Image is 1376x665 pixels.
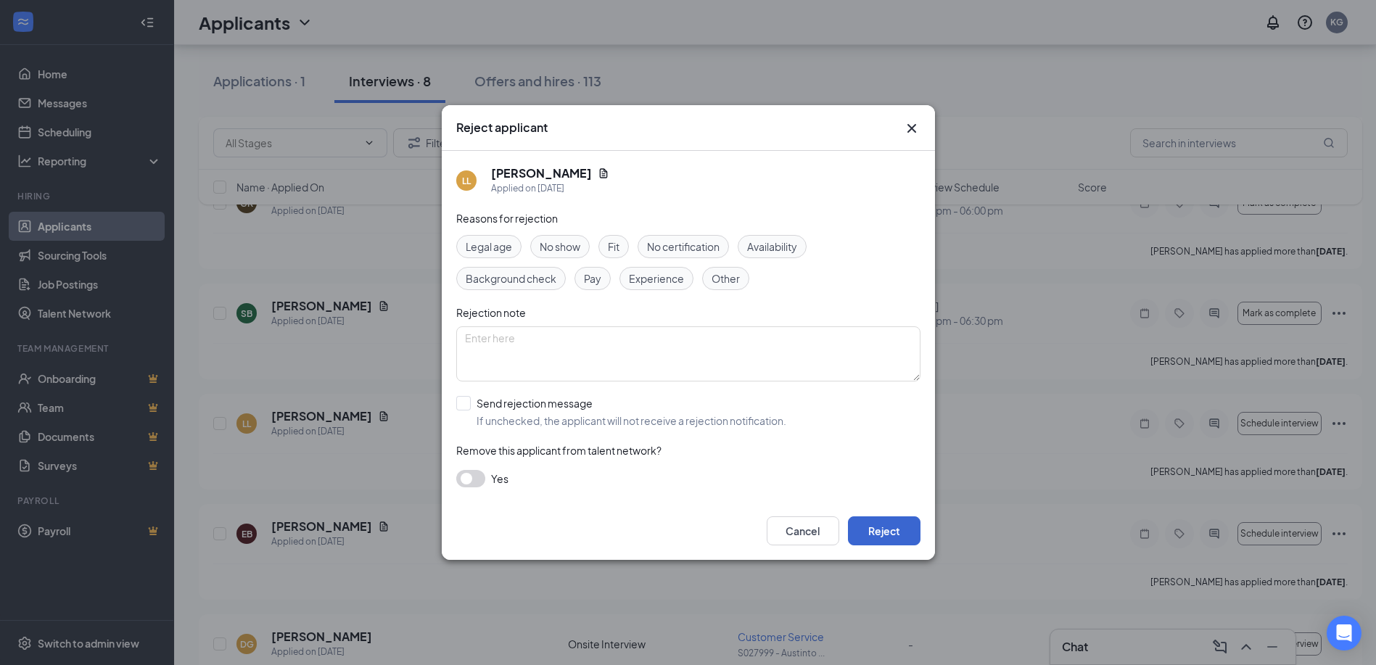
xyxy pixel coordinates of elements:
[466,270,556,286] span: Background check
[747,239,797,255] span: Availability
[712,270,740,286] span: Other
[903,120,920,137] svg: Cross
[491,181,609,196] div: Applied on [DATE]
[466,239,512,255] span: Legal age
[491,165,592,181] h5: [PERSON_NAME]
[1327,616,1361,650] div: Open Intercom Messenger
[848,516,920,545] button: Reject
[456,444,662,457] span: Remove this applicant from talent network?
[584,270,601,286] span: Pay
[456,120,548,136] h3: Reject applicant
[462,175,471,187] div: LL
[456,306,526,319] span: Rejection note
[456,212,558,225] span: Reasons for rejection
[540,239,580,255] span: No show
[903,120,920,137] button: Close
[629,270,684,286] span: Experience
[491,470,508,487] span: Yes
[598,168,609,179] svg: Document
[608,239,619,255] span: Fit
[647,239,720,255] span: No certification
[767,516,839,545] button: Cancel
